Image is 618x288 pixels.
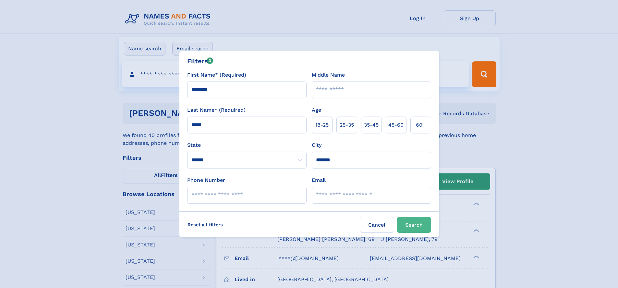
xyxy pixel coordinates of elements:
[312,71,345,79] label: Middle Name
[187,106,246,114] label: Last Name* (Required)
[364,121,379,129] span: 35‑45
[183,217,227,232] label: Reset all filters
[312,176,326,184] label: Email
[315,121,329,129] span: 18‑25
[187,56,213,66] div: Filters
[187,141,307,149] label: State
[312,141,321,149] label: City
[340,121,354,129] span: 25‑35
[187,71,246,79] label: First Name* (Required)
[187,176,225,184] label: Phone Number
[397,217,431,233] button: Search
[360,217,394,233] label: Cancel
[312,106,321,114] label: Age
[416,121,426,129] span: 60+
[388,121,404,129] span: 45‑60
